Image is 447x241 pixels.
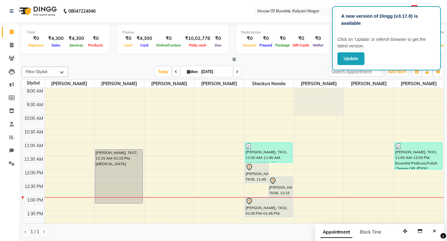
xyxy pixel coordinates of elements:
span: Wallet [311,43,325,47]
span: Appointment [320,227,352,238]
div: ₹0 [122,35,134,42]
div: 11:30 AM [23,156,44,163]
span: Gift Cards [291,43,311,47]
span: 1 / 1 [30,229,39,235]
span: Cash [122,43,134,47]
p: Click on ‘Update’ or refersh browser to get the latest version. [337,36,436,49]
span: Block Time [360,229,382,235]
span: Expenses [27,43,46,47]
div: Stylist [22,80,44,86]
span: Filter Stylist [26,69,47,74]
span: 138 [411,5,418,10]
div: 11:00 AM [23,142,44,149]
span: [PERSON_NAME] [94,80,144,88]
div: [PERSON_NAME], TK02, 01:00 PM-01:45 PM, Haircut (M) Art Director Shackya [245,197,292,217]
span: [PERSON_NAME] [344,80,394,88]
div: ₹4,300 [46,35,66,42]
div: [PERSON_NAME], TK07, 11:15 AM-01:15 PM, [MEDICAL_DATA] [95,150,142,203]
span: Online/Custom [155,43,183,47]
button: Update [337,52,364,65]
input: Search Appointment [328,67,382,77]
span: Petty cash [187,43,208,47]
div: 12:00 PM [23,170,44,176]
span: Voucher [241,43,258,47]
div: ₹0 [27,35,46,42]
span: Sales [50,43,62,47]
b: 08047224946 [68,2,96,20]
div: ₹0 [241,35,258,42]
span: Shackya Nanda [244,80,294,88]
div: Redemption [241,30,325,35]
div: 9:30 AM [25,102,44,108]
img: logo [16,2,58,20]
div: ₹0 [87,35,105,42]
div: ₹4,300 [134,35,155,42]
div: Finance [122,30,223,35]
span: [PERSON_NAME] [45,80,94,88]
div: Total [27,30,105,35]
div: [PERSON_NAME], TK06, 12:15 PM-01:00 PM, Root Touch Up- Organic [269,177,292,196]
span: Mon [185,69,199,74]
input: 2025-09-01 [199,67,230,77]
div: ₹0 [274,35,291,42]
div: 12:30 PM [23,183,44,190]
div: ₹0 [291,35,311,42]
span: Products [87,43,105,47]
div: 1:00 PM [26,197,44,204]
div: 10:30 AM [23,129,44,135]
div: 9:00 AM [25,88,44,94]
div: [PERSON_NAME], TK05, 11:45 AM-12:30 PM, Root Touch Up- Organic [245,163,269,183]
div: ₹10,02,778 [183,35,213,42]
div: ₹0 [155,35,183,42]
p: A new version of Dingg (v3.17.0) is available [341,13,432,27]
span: Card [139,43,150,47]
span: [PERSON_NAME] [294,80,344,88]
span: Package [274,43,291,47]
div: ₹0 [213,35,223,42]
div: [PERSON_NAME], TK01, 11:00 AM-12:00 PM, Essential Pedicure,Polish Change OPI (₹300) [395,143,442,169]
div: ₹0 [311,35,325,42]
button: Close [430,226,439,236]
div: ₹4,300 [66,35,87,42]
span: ADD NEW [388,69,406,74]
span: [PERSON_NAME] [194,80,244,88]
span: Prepaid [258,43,274,47]
span: Services [68,43,85,47]
button: ADD NEW [386,68,408,76]
span: Due [213,43,223,47]
span: Today [156,67,171,77]
span: [PERSON_NAME] [144,80,194,88]
div: 1:30 PM [26,211,44,217]
div: ₹0 [258,35,274,42]
div: [PERSON_NAME], TK01, 11:00 AM-11:45 AM, Haircut (W) Art Director Shackya [245,143,292,162]
div: 10:00 AM [23,115,44,122]
span: [PERSON_NAME] [394,80,444,88]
